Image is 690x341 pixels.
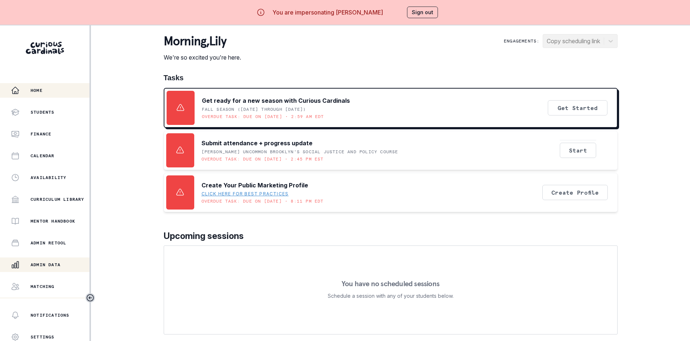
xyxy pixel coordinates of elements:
h1: Tasks [164,73,618,82]
p: Students [31,109,55,115]
button: Create Profile [542,185,608,200]
button: Toggle sidebar [85,293,95,303]
p: Fall Season ([DATE] through [DATE]) [202,106,306,112]
p: Notifications [31,312,69,318]
p: [PERSON_NAME] UNCOMMON Brooklyn's Social Justice and Policy Course [202,149,398,155]
p: Calendar [31,153,55,159]
button: Sign out [407,7,438,18]
p: Finance [31,131,51,137]
p: Schedule a session with any of your students below. [328,292,454,300]
p: Matching [31,284,55,289]
p: Curriculum Library [31,196,84,202]
p: You have no scheduled sessions [342,280,439,287]
button: Get Started [548,100,607,115]
p: Overdue task: Due on [DATE] • 2:45 PM EST [202,156,324,162]
a: Click here for best practices [202,191,289,197]
p: Availability [31,175,66,180]
p: Settings [31,334,55,340]
p: You are impersonating [PERSON_NAME] [272,8,383,17]
p: Engagements: [504,38,539,44]
p: Upcoming sessions [164,230,618,243]
p: Home [31,88,43,93]
p: Admin Data [31,262,60,268]
p: Submit attendance + progress update [202,139,312,147]
p: We're so excited you're here. [164,53,241,62]
p: Get ready for a new season with Curious Cardinals [202,96,350,105]
p: Overdue task: Due on [DATE] • 2:59 AM EDT [202,114,324,119]
p: morning , Lily [164,34,241,49]
p: Mentor Handbook [31,218,75,224]
p: Overdue task: Due on [DATE] • 8:11 PM EDT [202,198,324,204]
p: Admin Retool [31,240,66,246]
p: Create Your Public Marketing Profile [202,181,308,190]
button: Start [560,143,596,158]
img: Curious Cardinals Logo [26,42,64,54]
